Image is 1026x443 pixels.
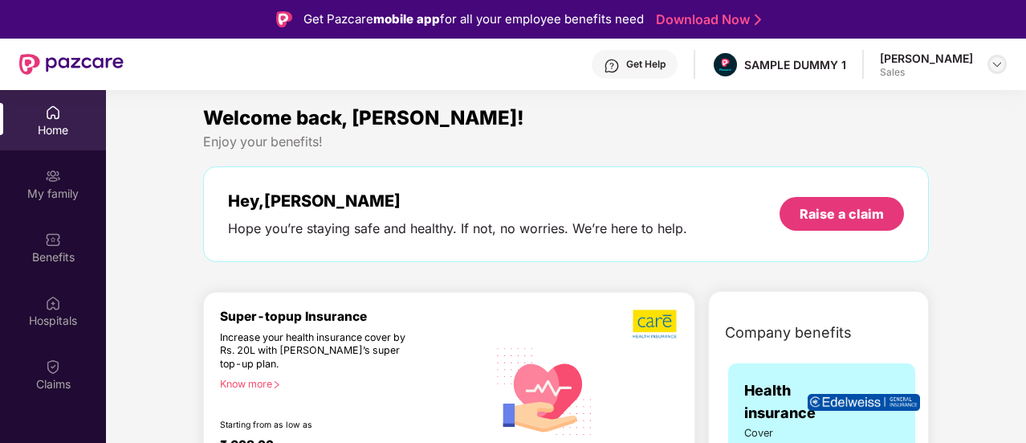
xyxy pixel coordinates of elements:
[276,11,292,27] img: Logo
[220,331,418,371] div: Increase your health insurance cover by Rs. 20L with [PERSON_NAME]’s super top-up plan.
[744,425,803,441] span: Cover
[808,394,920,411] img: insurerLogo
[45,168,61,184] img: svg+xml;base64,PHN2ZyB3aWR0aD0iMjAiIGhlaWdodD0iMjAiIHZpZXdCb3g9IjAgMCAyMCAyMCIgZmlsbD0ibm9uZSIgeG...
[45,232,61,248] img: svg+xml;base64,PHN2ZyBpZD0iQmVuZWZpdHMiIHhtbG5zPSJodHRwOi8vd3d3LnczLm9yZy8yMDAwL3N2ZyIgd2lkdGg9Ij...
[203,106,524,129] span: Welcome back, [PERSON_NAME]!
[880,66,973,79] div: Sales
[880,51,973,66] div: [PERSON_NAME]
[220,378,478,389] div: Know more
[373,11,440,27] strong: mobile app
[19,54,124,75] img: New Pazcare Logo
[272,380,281,389] span: right
[626,58,666,71] div: Get Help
[45,295,61,311] img: svg+xml;base64,PHN2ZyBpZD0iSG9zcGl0YWxzIiB4bWxucz0iaHR0cDovL3d3dy53My5vcmcvMjAwMC9zdmciIHdpZHRoPS...
[800,205,884,223] div: Raise a claim
[220,309,487,324] div: Super-topup Insurance
[755,11,761,28] img: Stroke
[604,58,620,74] img: svg+xml;base64,PHN2ZyBpZD0iSGVscC0zMngzMiIgeG1sbnM9Imh0dHA6Ly93d3cudzMub3JnLzIwMDAvc3ZnIiB3aWR0aD...
[45,105,61,121] img: svg+xml;base64,PHN2ZyBpZD0iSG9tZSIgeG1sbnM9Imh0dHA6Ly93d3cudzMub3JnLzIwMDAvc3ZnIiB3aWR0aD0iMjAiIG...
[656,11,756,28] a: Download Now
[991,58,1004,71] img: svg+xml;base64,PHN2ZyBpZD0iRHJvcGRvd24tMzJ4MzIiIHhtbG5zPSJodHRwOi8vd3d3LnczLm9yZy8yMDAwL3N2ZyIgd2...
[45,359,61,375] img: svg+xml;base64,PHN2ZyBpZD0iQ2xhaW0iIHhtbG5zPSJodHRwOi8vd3d3LnczLm9yZy8yMDAwL3N2ZyIgd2lkdGg9IjIwIi...
[633,309,678,339] img: b5dec4f62d2307b9de63beb79f102df3.png
[220,420,419,431] div: Starting from as low as
[203,133,929,150] div: Enjoy your benefits!
[725,322,852,344] span: Company benefits
[714,53,737,76] img: Pazcare_Alternative_logo-01-01.png
[303,10,644,29] div: Get Pazcare for all your employee benefits need
[228,191,687,211] div: Hey, [PERSON_NAME]
[744,57,846,72] div: SAMPLE DUMMY 1
[744,379,816,425] span: Health insurance
[228,220,687,237] div: Hope you’re staying safe and healthy. If not, no worries. We’re here to help.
